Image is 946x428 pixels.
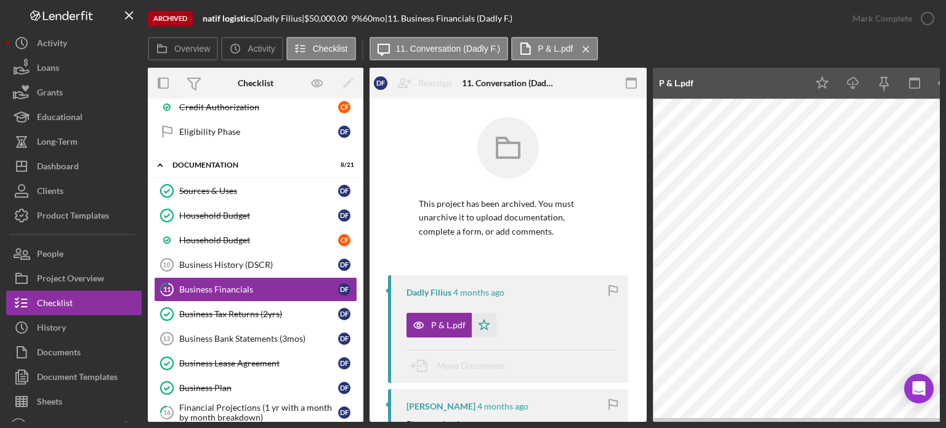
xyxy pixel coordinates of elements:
tspan: 11 [163,285,171,293]
div: $50,000.00 [304,14,351,23]
button: Long-Term [6,129,142,154]
div: Document Templates [37,365,118,392]
div: D F [338,259,350,271]
div: P & L.pdf [659,78,693,88]
a: Grants [6,80,142,105]
div: Sources & Uses [179,186,338,196]
div: Business Plan [179,383,338,393]
button: Mark Complete [840,6,940,31]
p: This project has been archived. You must unarchive it to upload documentation, complete a form, o... [419,197,597,238]
div: P & L.pdf [431,320,466,330]
div: Reassign [418,71,451,95]
button: Move Documents [406,350,517,381]
div: D F [338,357,350,369]
button: Loans [6,55,142,80]
a: 11Business FinancialsDF [154,277,357,302]
a: Sources & UsesDF [154,179,357,203]
div: Archived [148,11,193,26]
div: Business Lease Agreement [179,358,338,368]
div: Educational [37,105,83,132]
div: People [37,241,63,269]
div: Project Overview [37,266,104,294]
button: P & L.pdf [406,313,496,337]
label: Overview [174,44,210,54]
div: Documentation [172,161,323,169]
div: D F [374,76,387,90]
div: 11. Conversation (Dadly F.) [462,78,554,88]
button: Dashboard [6,154,142,179]
button: Clients [6,179,142,203]
div: 8 / 21 [332,161,354,169]
a: Eligibility PhaseDF [154,119,357,144]
div: Grants [37,80,63,108]
a: Household BudgetCF [154,228,357,252]
a: Business Tax Returns (2yrs)DF [154,302,357,326]
div: [PERSON_NAME] [406,402,475,411]
button: DFReassign [368,71,464,95]
div: Open Intercom Messenger [904,374,934,403]
div: D F [338,126,350,138]
a: 16Financial Projections (1 yr with a month by month breakdown)DF [154,400,357,425]
div: C F [338,101,350,113]
label: P & L.pdf [538,44,573,54]
div: History [37,315,66,343]
div: Business History (DSCR) [179,260,338,270]
button: Documents [6,340,142,365]
div: Business Financials [179,285,338,294]
a: Product Templates [6,203,142,228]
div: D F [338,333,350,345]
div: Dashboard [37,154,79,182]
b: natif logistics [203,13,254,23]
div: D F [338,283,350,296]
div: Business Tax Returns (2yrs) [179,309,338,319]
div: Eligibility Phase [179,127,338,137]
div: Credit Authorization [179,102,338,112]
a: Business Lease AgreementDF [154,351,357,376]
div: | [203,14,256,23]
a: Credit AuthorizationCF [154,95,357,119]
a: Checklist [6,291,142,315]
div: D F [338,406,350,419]
button: Educational [6,105,142,129]
div: Checklist [238,78,273,88]
div: Mark Complete [852,6,912,31]
div: Documents [37,340,81,368]
button: Activity [6,31,142,55]
button: History [6,315,142,340]
button: Project Overview [6,266,142,291]
button: Sheets [6,389,142,414]
div: D F [338,308,350,320]
div: Household Budget [179,235,338,245]
div: | 11. Business Financials (Dadly F.) [385,14,512,23]
div: Loans [37,55,59,83]
tspan: 10 [163,261,170,269]
button: People [6,241,142,266]
div: Product Templates [37,203,109,231]
button: Overview [148,37,218,60]
button: 11. Conversation (Dadly F.) [370,37,509,60]
a: Business PlanDF [154,376,357,400]
time: 2025-05-05 18:09 [477,402,528,411]
label: 11. Conversation (Dadly F.) [396,44,501,54]
tspan: 16 [163,408,171,416]
div: Household Budget [179,211,338,220]
a: Household BudgetDF [154,203,357,228]
div: 60 mo [363,14,385,23]
div: C F [338,234,350,246]
tspan: 13 [163,335,170,342]
button: Document Templates [6,365,142,389]
button: Checklist [286,37,356,60]
button: Activity [221,37,283,60]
